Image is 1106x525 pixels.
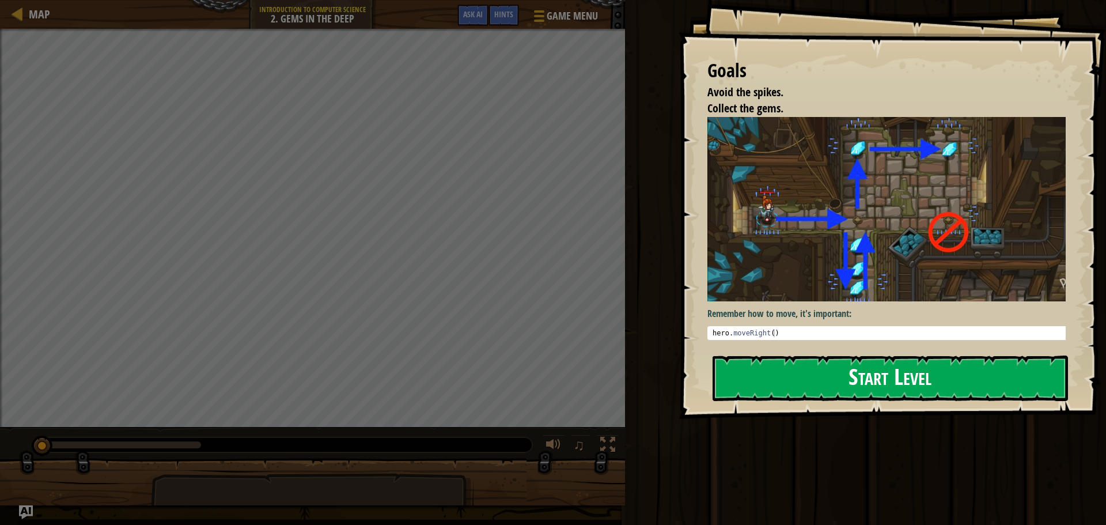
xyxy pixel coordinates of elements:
a: Map [23,6,50,22]
button: Toggle fullscreen [596,435,619,458]
button: ♫ [571,435,590,458]
div: Goals [707,58,1066,84]
li: Avoid the spikes. [693,84,1063,101]
img: Gems in the deep [707,117,1074,301]
span: ♫ [573,436,585,454]
button: Start Level [713,356,1068,401]
span: Game Menu [547,9,598,24]
span: Avoid the spikes. [707,84,783,100]
p: Remember how to move, it's important: [707,307,1074,320]
button: Adjust volume [542,435,565,458]
li: Collect the gems. [693,100,1063,117]
button: Ask AI [457,5,488,26]
span: Map [29,6,50,22]
span: Hints [494,9,513,20]
button: Ask AI [19,505,33,519]
span: Ask AI [463,9,483,20]
button: Game Menu [525,5,605,32]
span: Collect the gems. [707,100,783,116]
